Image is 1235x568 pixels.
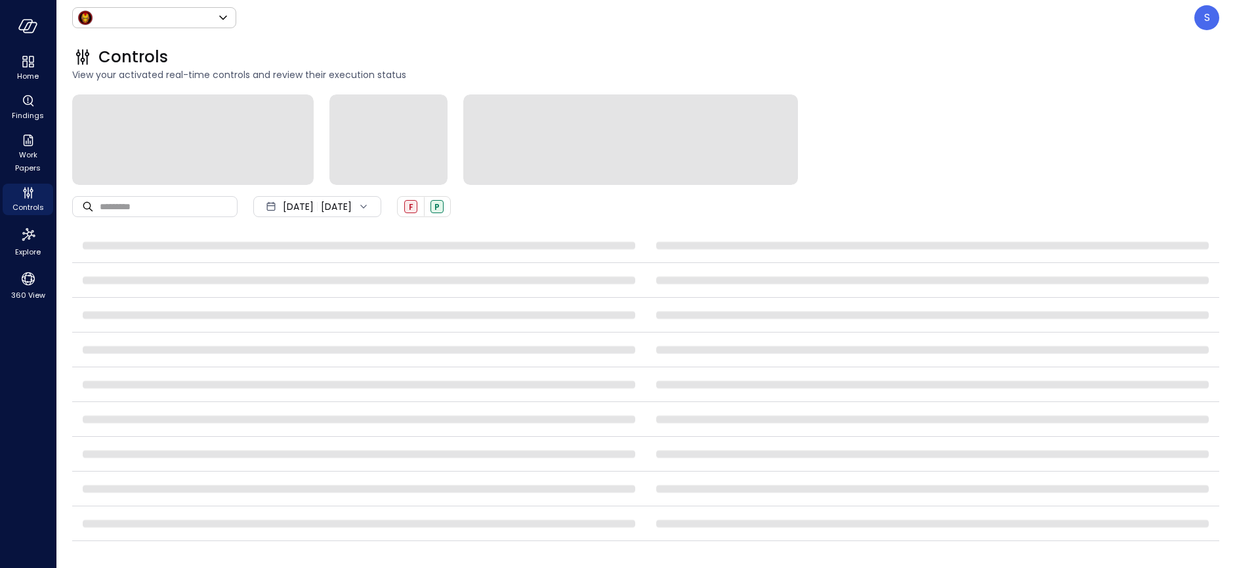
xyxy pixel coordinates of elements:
[434,201,440,213] span: P
[3,184,53,215] div: Controls
[77,10,93,26] img: Icon
[3,268,53,303] div: 360 View
[8,148,48,174] span: Work Papers
[430,200,444,213] div: Passed
[3,52,53,84] div: Home
[1204,10,1210,26] p: S
[72,68,1219,82] span: View your activated real-time controls and review their execution status
[283,199,314,214] span: [DATE]
[3,92,53,123] div: Findings
[409,201,413,213] span: F
[98,47,168,68] span: Controls
[12,201,44,214] span: Controls
[12,109,44,122] span: Findings
[15,245,41,258] span: Explore
[3,131,53,176] div: Work Papers
[1194,5,1219,30] div: Steve Sovik
[404,200,417,213] div: Failed
[3,223,53,260] div: Explore
[17,70,39,83] span: Home
[11,289,45,302] span: 360 View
